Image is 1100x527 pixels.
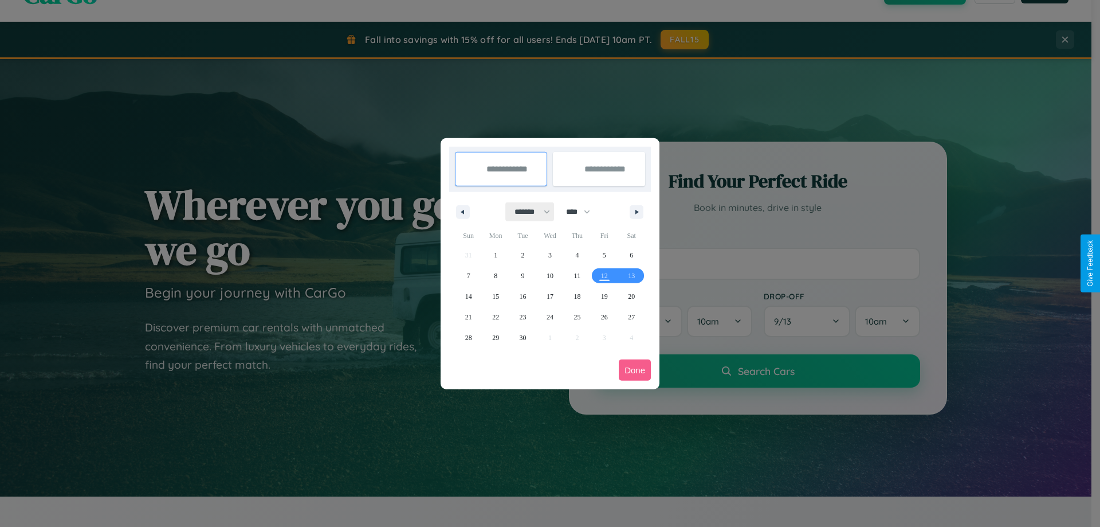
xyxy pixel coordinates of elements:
span: Fri [591,227,618,245]
span: Tue [509,227,536,245]
span: Sat [618,227,645,245]
button: 11 [564,266,591,286]
span: 12 [601,266,608,286]
span: 24 [547,307,553,327]
button: 22 [482,307,509,327]
button: 13 [618,266,645,286]
span: 5 [603,245,606,266]
button: 17 [536,286,563,307]
span: 18 [573,286,580,307]
span: 22 [492,307,499,327]
button: 27 [618,307,645,327]
span: 7 [467,266,470,286]
span: 25 [573,307,580,327]
span: 15 [492,286,499,307]
button: 3 [536,245,563,266]
span: 13 [628,266,635,286]
span: 30 [520,327,527,348]
button: 19 [591,286,618,307]
button: 8 [482,266,509,286]
button: 10 [536,266,563,286]
span: 11 [574,266,581,286]
button: 24 [536,307,563,327]
span: 28 [465,327,472,348]
span: Mon [482,227,509,245]
button: 12 [591,266,618,286]
span: 26 [601,307,608,327]
button: 18 [564,286,591,307]
span: Wed [536,227,563,245]
button: 14 [455,286,482,307]
span: Thu [564,227,591,245]
span: 29 [492,327,499,348]
span: 27 [628,307,635,327]
button: 16 [509,286,536,307]
span: 8 [494,266,497,286]
span: 23 [520,307,527,327]
button: 20 [618,286,645,307]
button: 30 [509,327,536,348]
button: 15 [482,286,509,307]
button: 26 [591,307,618,327]
span: 19 [601,286,608,307]
span: 6 [630,245,633,266]
div: Give Feedback [1086,240,1094,287]
span: 1 [494,245,497,266]
button: 9 [509,266,536,286]
button: 5 [591,245,618,266]
span: 14 [465,286,472,307]
button: 7 [455,266,482,286]
button: 23 [509,307,536,327]
span: 4 [575,245,579,266]
button: 25 [564,307,591,327]
span: Sun [455,227,482,245]
span: 17 [547,286,553,307]
button: 2 [509,245,536,266]
span: 21 [465,307,472,327]
button: 21 [455,307,482,327]
button: 28 [455,327,482,348]
span: 9 [521,266,525,286]
button: 29 [482,327,509,348]
button: Done [619,360,651,381]
button: 4 [564,245,591,266]
span: 10 [547,266,553,286]
span: 3 [548,245,552,266]
span: 2 [521,245,525,266]
button: 1 [482,245,509,266]
span: 16 [520,286,527,307]
span: 20 [628,286,635,307]
button: 6 [618,245,645,266]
